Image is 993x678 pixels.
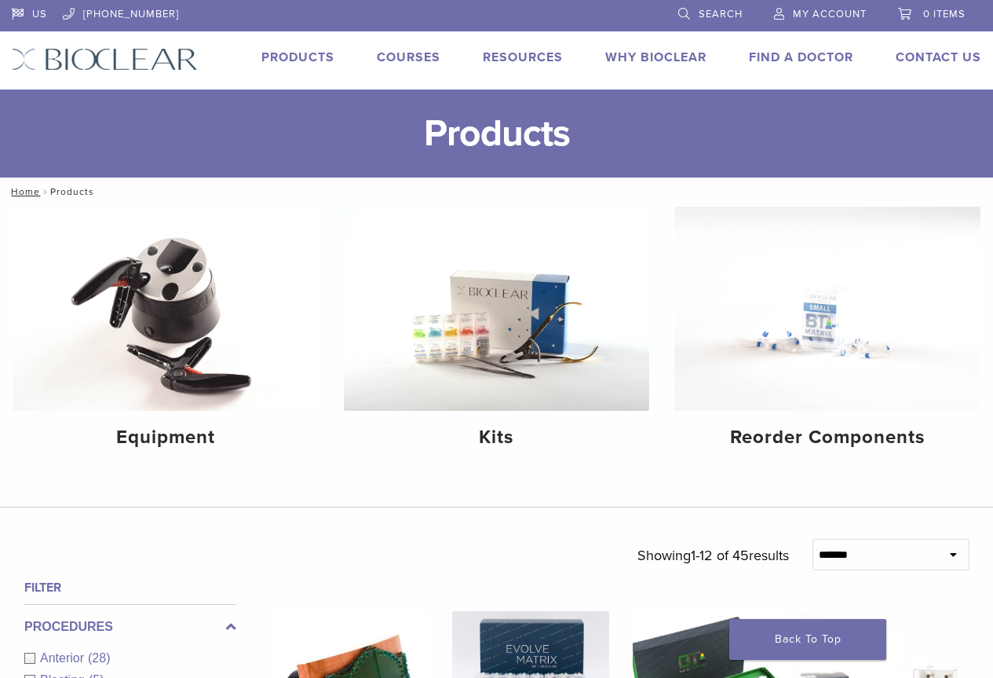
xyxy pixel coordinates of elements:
[12,48,198,71] img: Bioclear
[356,423,637,452] h4: Kits
[24,578,236,597] h4: Filter
[344,207,650,462] a: Kits
[674,207,980,462] a: Reorder Components
[674,207,980,411] img: Reorder Components
[605,49,706,65] a: Why Bioclear
[40,651,88,665] span: Anterior
[25,423,306,452] h4: Equipment
[377,49,440,65] a: Courses
[896,49,981,65] a: Contact Us
[923,8,966,20] span: 0 items
[6,186,40,197] a: Home
[13,207,319,462] a: Equipment
[793,8,867,20] span: My Account
[13,207,319,411] img: Equipment
[88,651,110,665] span: (28)
[699,8,743,20] span: Search
[483,49,563,65] a: Resources
[24,618,236,636] label: Procedures
[344,207,650,411] img: Kits
[729,619,886,660] a: Back To Top
[691,547,749,564] span: 1-12 of 45
[637,539,789,572] p: Showing results
[261,49,334,65] a: Products
[40,188,50,196] span: /
[687,423,968,452] h4: Reorder Components
[749,49,853,65] a: Find A Doctor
